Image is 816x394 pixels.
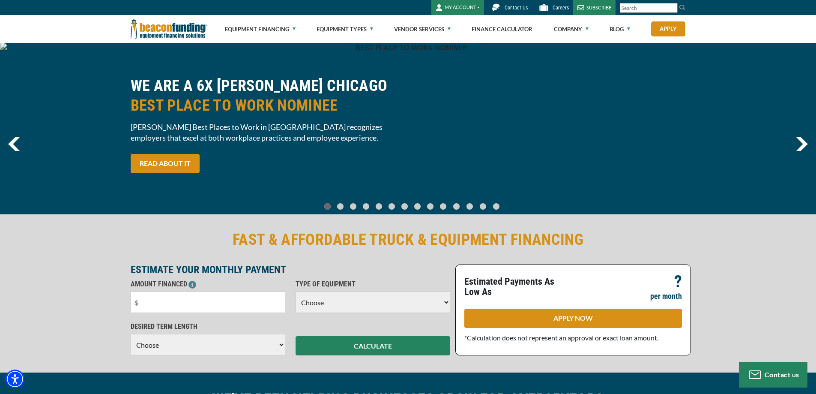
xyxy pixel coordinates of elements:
img: Right Navigator [796,137,808,151]
a: Go To Slide 12 [478,203,488,210]
button: Contact us [739,362,807,388]
a: Finance Calculator [472,15,532,43]
a: Apply [651,21,685,36]
a: next [796,137,808,151]
a: Clear search text [669,5,676,12]
a: Go To Slide 8 [425,203,436,210]
p: Estimated Payments As Low As [464,277,568,297]
img: Search [679,4,686,11]
p: ESTIMATE YOUR MONTHLY PAYMENT [131,265,450,275]
a: Go To Slide 6 [400,203,410,210]
p: AMOUNT FINANCED [131,279,285,289]
span: [PERSON_NAME] Best Places to Work in [GEOGRAPHIC_DATA] recognizes employers that excel at both wo... [131,122,403,143]
h2: WE ARE A 6X [PERSON_NAME] CHICAGO [131,76,403,115]
a: Go To Slide 0 [323,203,333,210]
a: Go To Slide 2 [348,203,359,210]
a: Blog [610,15,630,43]
a: Go To Slide 9 [438,203,448,210]
p: DESIRED TERM LENGTH [131,322,285,332]
div: Accessibility Menu [6,370,24,388]
a: Company [554,15,589,43]
h2: FAST & AFFORDABLE TRUCK & EQUIPMENT FINANCING [131,230,686,250]
a: APPLY NOW [464,309,682,328]
p: TYPE OF EQUIPMENT [296,279,450,289]
span: Contact us [765,370,799,379]
span: BEST PLACE TO WORK NOMINEE [131,96,403,115]
a: Equipment Financing [225,15,296,43]
a: Go To Slide 3 [361,203,371,210]
span: *Calculation does not represent an approval or exact loan amount. [464,334,658,342]
a: Go To Slide 4 [374,203,384,210]
a: Go To Slide 11 [464,203,475,210]
a: Vendor Services [394,15,451,43]
span: Contact Us [505,5,528,11]
p: per month [650,291,682,301]
a: Go To Slide 10 [451,203,462,210]
a: Go To Slide 13 [491,203,502,210]
a: Go To Slide 7 [412,203,423,210]
a: Go To Slide 1 [335,203,346,210]
img: Left Navigator [8,137,20,151]
a: Equipment Types [317,15,373,43]
p: ? [674,277,682,287]
a: READ ABOUT IT [131,154,200,173]
a: Go To Slide 5 [387,203,397,210]
input: Search [620,3,678,13]
a: previous [8,137,20,151]
button: CALCULATE [296,336,450,355]
img: Beacon Funding Corporation logo [131,15,207,43]
span: Careers [553,5,569,11]
input: $ [131,292,285,313]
